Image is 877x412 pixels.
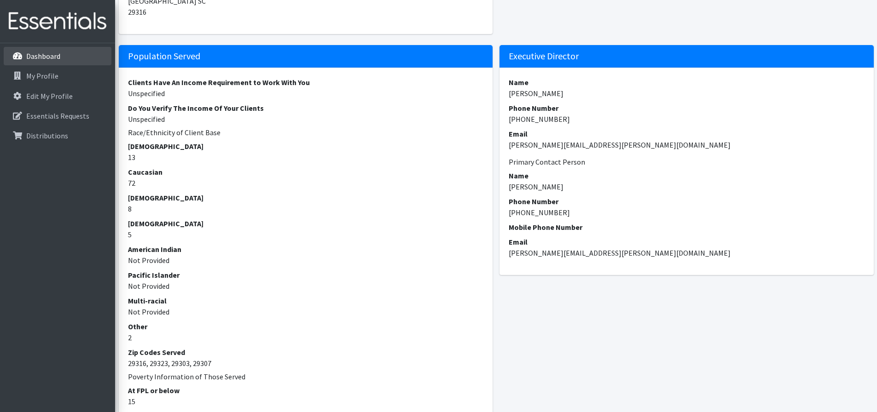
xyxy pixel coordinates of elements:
dt: Pacific Islander [128,269,484,280]
dd: [PHONE_NUMBER] [509,114,865,125]
dd: [PERSON_NAME][EMAIL_ADDRESS][PERSON_NAME][DOMAIN_NAME] [509,139,865,150]
dt: American Indian [128,244,484,255]
dt: Do You Verify The Income Of Your Clients [128,103,484,114]
span: translation missing: en.not_provided [128,281,169,291]
h5: Population Served [119,45,493,68]
dd: [PHONE_NUMBER] [509,207,865,218]
dd: 2 [128,332,484,343]
dt: Caucasian [128,166,484,177]
p: Essentials Requests [26,111,89,120]
span: translation missing: en.not_provided [128,256,169,265]
dt: Name [509,170,865,181]
h6: Poverty Information of Those Served [128,372,484,381]
dd: 29316, 29323, 29303, 29307 [128,358,484,369]
dt: Mobile Phone Number [509,222,865,233]
dt: [DEMOGRAPHIC_DATA] [128,218,484,229]
dt: [DEMOGRAPHIC_DATA] [128,141,484,152]
h6: Race/Ethnicity of Client Base [128,128,484,137]
a: Distributions [4,126,111,145]
dt: Phone Number [509,196,865,207]
dt: Multi-racial [128,295,484,306]
p: Distributions [26,131,68,140]
dt: Email [509,236,865,247]
dt: [DEMOGRAPHIC_DATA] [128,192,484,203]
span: translation missing: en.not_provided [128,307,169,316]
a: Edit My Profile [4,87,111,105]
dt: At FPL or below [128,385,484,396]
h5: Executive Director [499,45,874,68]
dd: Unspecified [128,114,484,125]
dt: Zip Codes Served [128,347,484,358]
dd: 72 [128,177,484,189]
dd: [PERSON_NAME] [509,181,865,192]
dt: Name [509,77,865,88]
p: My Profile [26,71,58,80]
dt: Clients Have An Income Requirement to Work With You [128,77,484,88]
dd: [PERSON_NAME][EMAIL_ADDRESS][PERSON_NAME][DOMAIN_NAME] [509,247,865,258]
dt: Phone Number [509,103,865,114]
dd: 5 [128,229,484,240]
a: My Profile [4,67,111,85]
dd: 8 [128,203,484,214]
h6: Primary Contact Person [509,158,865,166]
dd: Unspecified [128,88,484,99]
img: HumanEssentials [4,6,111,37]
dd: 15 [128,396,484,407]
dd: 13 [128,152,484,163]
a: Essentials Requests [4,107,111,125]
dt: Email [509,128,865,139]
dd: [PERSON_NAME] [509,88,865,99]
dt: Other [128,321,484,332]
a: Dashboard [4,47,111,65]
p: Edit My Profile [26,92,73,101]
p: Dashboard [26,51,60,61]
